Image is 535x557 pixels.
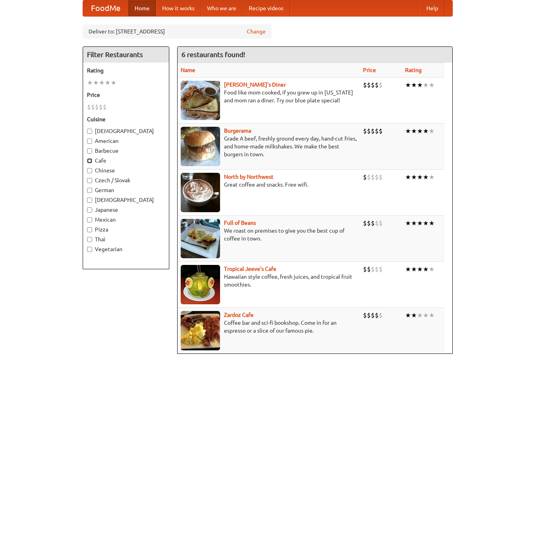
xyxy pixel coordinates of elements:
[429,219,435,228] li: ★
[87,226,165,233] label: Pizza
[87,188,92,193] input: German
[87,158,92,163] input: Cafe
[87,115,165,123] h5: Cuisine
[91,103,95,111] li: $
[201,0,243,16] a: Who we are
[405,265,411,274] li: ★
[371,127,375,135] li: $
[99,103,103,111] li: $
[87,196,165,204] label: [DEMOGRAPHIC_DATA]
[420,0,444,16] a: Help
[99,78,105,87] li: ★
[181,319,357,335] p: Coffee bar and sci-fi bookshop. Come in for an espresso or a slice of our famous pie.
[411,219,417,228] li: ★
[363,265,367,274] li: $
[181,135,357,158] p: Grade A beef, freshly ground every day, hand-cut fries, and home-made milkshakes. We make the bes...
[405,219,411,228] li: ★
[417,311,423,320] li: ★
[83,24,272,39] div: Deliver to: [STREET_ADDRESS]
[363,127,367,135] li: $
[375,173,379,181] li: $
[87,67,165,74] h5: Rating
[181,311,220,350] img: zardoz.jpg
[87,103,91,111] li: $
[371,173,375,181] li: $
[181,181,357,189] p: Great coffee and snacks. Free wifi.
[83,0,128,16] a: FoodMe
[411,265,417,274] li: ★
[224,220,256,226] b: Full of Beans
[405,127,411,135] li: ★
[375,311,379,320] li: $
[156,0,201,16] a: How it works
[181,81,220,120] img: sallys.jpg
[375,265,379,274] li: $
[367,311,371,320] li: $
[379,219,383,228] li: $
[224,266,276,272] a: Tropical Jeeve's Cafe
[379,173,383,181] li: $
[367,173,371,181] li: $
[87,157,165,165] label: Cafe
[87,129,92,134] input: [DEMOGRAPHIC_DATA]
[367,265,371,274] li: $
[417,127,423,135] li: ★
[95,103,99,111] li: $
[371,265,375,274] li: $
[375,81,379,89] li: $
[87,207,92,213] input: Japanese
[87,176,165,184] label: Czech / Slovak
[87,247,92,252] input: Vegetarian
[87,168,92,173] input: Chinese
[224,128,251,134] a: Burgerama
[87,127,165,135] label: [DEMOGRAPHIC_DATA]
[181,127,220,166] img: burgerama.jpg
[87,178,92,183] input: Czech / Slovak
[417,173,423,181] li: ★
[423,81,429,89] li: ★
[181,173,220,212] img: north.jpg
[363,219,367,228] li: $
[93,78,99,87] li: ★
[379,127,383,135] li: $
[429,127,435,135] li: ★
[105,78,111,87] li: ★
[363,67,376,73] a: Price
[367,127,371,135] li: $
[417,219,423,228] li: ★
[379,311,383,320] li: $
[87,227,92,232] input: Pizza
[87,186,165,194] label: German
[367,81,371,89] li: $
[128,0,156,16] a: Home
[87,198,92,203] input: [DEMOGRAPHIC_DATA]
[375,127,379,135] li: $
[181,265,220,304] img: jeeves.jpg
[181,219,220,258] img: beans.jpg
[103,103,107,111] li: $
[429,265,435,274] li: ★
[379,265,383,274] li: $
[224,174,274,180] a: North by Northwest
[371,311,375,320] li: $
[87,139,92,144] input: American
[411,81,417,89] li: ★
[367,219,371,228] li: $
[83,47,169,63] h4: Filter Restaurants
[87,148,92,154] input: Barbecue
[429,311,435,320] li: ★
[87,91,165,99] h5: Price
[405,311,411,320] li: ★
[363,81,367,89] li: $
[87,78,93,87] li: ★
[181,227,357,242] p: We roast on premises to give you the best cup of coffee in town.
[429,81,435,89] li: ★
[87,216,165,224] label: Mexican
[87,217,92,222] input: Mexican
[181,89,357,104] p: Food like mom cooked, if you grew up in [US_STATE] and mom ran a diner. Try our blue plate special!
[87,235,165,243] label: Thai
[87,206,165,214] label: Japanese
[224,312,254,318] b: Zardoz Cafe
